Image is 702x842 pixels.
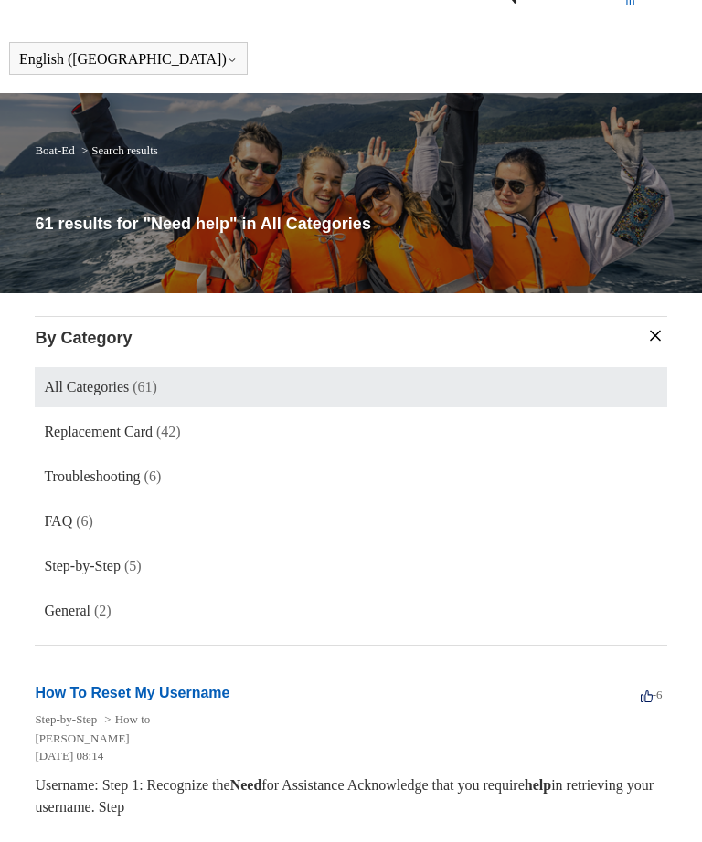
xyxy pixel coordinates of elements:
[35,457,666,497] a: Troubleshooting (6)
[78,143,158,157] li: Search results
[76,513,93,529] span: (6)
[101,712,150,726] li: How to
[19,51,238,68] button: English ([GEOGRAPHIC_DATA])
[641,688,663,701] span: -6
[44,558,121,574] span: Step-by-Step
[124,558,142,574] span: (5)
[44,379,129,395] span: All Categories
[35,412,666,452] a: Replacement Card (42)
[35,685,229,700] a: How To Reset My Username
[35,546,666,586] a: Step-by-Step (5)
[230,777,262,793] em: Need
[35,501,666,542] a: FAQ (6)
[133,379,157,395] span: (61)
[44,603,90,618] span: General
[35,712,97,726] a: Step-by-Step
[35,774,666,818] div: Username: Step 1: Recognize the for Assistance Acknowledge that you require in retrieving your us...
[35,367,666,407] a: All Categories (61)
[35,143,74,157] a: Boat-Ed
[35,326,666,351] h3: By Category
[35,749,103,763] time: 2022-03-14T08:14:53Z
[35,143,78,157] li: Boat-Ed
[115,712,151,726] a: How to
[44,468,140,484] span: Troubleshooting
[35,212,666,237] h1: 61 results for "Need help" in All Categories
[35,591,666,631] a: General (2)
[94,603,112,618] span: (2)
[35,730,648,748] li: [PERSON_NAME]
[44,424,153,439] span: Replacement Card
[44,513,72,529] span: FAQ
[144,468,162,484] span: (6)
[156,424,181,439] span: (42)
[525,777,551,793] em: help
